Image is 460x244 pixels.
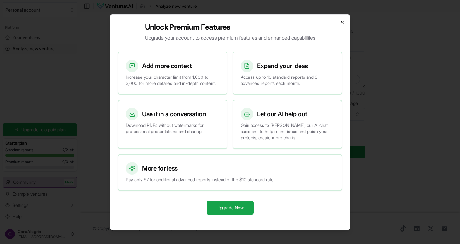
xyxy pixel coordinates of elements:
[207,201,254,215] button: Upgrade Now
[241,74,334,87] p: Access up to 10 standard reports and 3 advanced reports each month.
[145,22,315,32] h2: Unlock Premium Features
[145,34,315,42] p: Upgrade your account to access premium features and enhanced capabilities
[257,110,307,118] h3: Let our AI help out
[142,164,178,173] h3: More for less
[142,110,206,118] h3: Use it in a conversation
[142,62,192,70] h3: Add more context
[126,122,219,135] p: Download PDFs without watermarks for professional presentations and sharing.
[126,74,219,87] p: Increase your character limit from 1,000 to 3,000 for more detailed and in-depth content.
[257,62,308,70] h3: Expand your ideas
[126,177,334,183] p: Pay only $7 for additional advanced reports instead of the $10 standard rate.
[241,122,334,141] p: Gain access to [PERSON_NAME], our AI chat assistant, to help refine ideas and guide your projects...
